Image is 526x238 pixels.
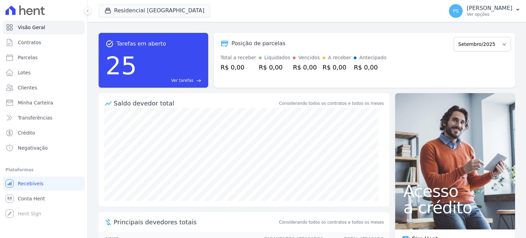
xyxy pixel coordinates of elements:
a: Crédito [3,126,85,140]
a: Ver tarefas east [140,77,201,84]
span: Considerando todos os contratos e todos os meses [279,219,384,225]
span: Conta Hent [18,195,45,202]
a: Transferências [3,111,85,125]
div: R$ 0,00 [221,63,256,72]
div: Liquidados [264,54,290,61]
span: Crédito [18,129,35,136]
span: Visão Geral [18,24,45,31]
a: Parcelas [3,51,85,64]
span: Negativação [18,145,48,151]
span: east [196,78,201,83]
span: Parcelas [18,54,38,61]
div: Total a receber [221,54,256,61]
span: Lotes [18,69,31,76]
span: Principais devedores totais [114,217,278,227]
a: Negativação [3,141,85,155]
div: Considerando todos os contratos e todos os meses [279,100,384,107]
span: PS [453,9,459,13]
a: Contratos [3,36,85,49]
a: Minha Carteira [3,96,85,110]
a: Clientes [3,81,85,95]
button: Residencial [GEOGRAPHIC_DATA] [99,4,210,17]
p: Ver opções [467,12,512,17]
span: Minha Carteira [18,99,53,106]
div: R$ 0,00 [323,63,351,72]
span: Ver tarefas [171,77,193,84]
span: a crédito [403,199,507,216]
div: Posição de parcelas [231,39,286,48]
p: [PERSON_NAME] [467,5,512,12]
span: Acesso [403,183,507,199]
a: Recebíveis [3,177,85,190]
div: R$ 0,00 [354,63,386,72]
span: Transferências [18,114,52,121]
span: Recebíveis [18,180,43,187]
div: Vencidos [298,54,320,61]
span: task_alt [105,40,114,48]
div: Saldo devedor total [114,99,278,108]
div: R$ 0,00 [259,63,290,72]
a: Lotes [3,66,85,79]
div: A receber [328,54,351,61]
div: Plataformas [5,166,82,174]
span: Clientes [18,84,37,91]
span: Contratos [18,39,41,46]
span: Tarefas em aberto [116,40,166,48]
button: PS [PERSON_NAME] Ver opções [443,1,526,21]
div: Antecipado [359,54,386,61]
a: Visão Geral [3,21,85,34]
a: Conta Hent [3,192,85,205]
div: 25 [105,48,137,84]
div: R$ 0,00 [293,63,320,72]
